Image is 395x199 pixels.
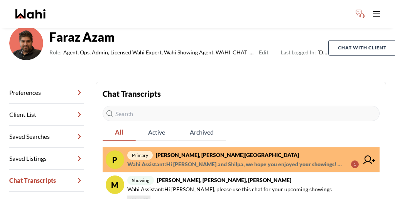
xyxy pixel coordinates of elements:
span: Last Logged In: [281,49,316,56]
span: Agent, Ops, Admin, Licensed Wahi Expert, Wahi Showing Agent, WAHI_CHAT_MODERATOR [63,48,256,57]
a: Client List [9,104,84,126]
button: Archived [177,124,226,141]
span: Wahi Assistant : Hi [PERSON_NAME], please use this chat for your upcoming showings [127,185,332,194]
button: All [103,124,136,141]
strong: Chat Transcripts [103,89,161,98]
span: Archived [177,124,226,140]
div: 1 [351,160,359,168]
span: showing [127,176,154,185]
a: Wahi homepage [15,9,46,19]
span: Role: [49,48,62,57]
a: Preferences [9,82,84,104]
strong: [PERSON_NAME], [PERSON_NAME], [PERSON_NAME] [157,177,291,183]
span: Wahi Assistant : Hi [PERSON_NAME] and Shilpa, we hope you enjoyed your showings! Did the properti... [127,160,345,169]
button: Edit [259,48,268,57]
img: d03c15c2156146a3.png [9,26,43,60]
a: Saved Listings [9,148,84,170]
a: Saved Searches [9,126,84,148]
span: [DATE] [281,48,328,57]
strong: Faraz Azam [49,29,328,45]
button: Toggle open navigation menu [369,6,384,22]
a: Pprimary[PERSON_NAME], [PERSON_NAME][GEOGRAPHIC_DATA]Wahi Assistant:Hi [PERSON_NAME] and Shilpa, ... [103,147,380,172]
button: Active [136,124,177,141]
span: All [103,124,136,140]
span: Active [136,124,177,140]
input: Search [103,106,380,121]
div: P [106,150,124,169]
a: Chat Transcripts [9,170,84,192]
div: M [106,175,124,194]
strong: [PERSON_NAME], [PERSON_NAME][GEOGRAPHIC_DATA] [156,152,299,158]
span: primary [127,151,153,160]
